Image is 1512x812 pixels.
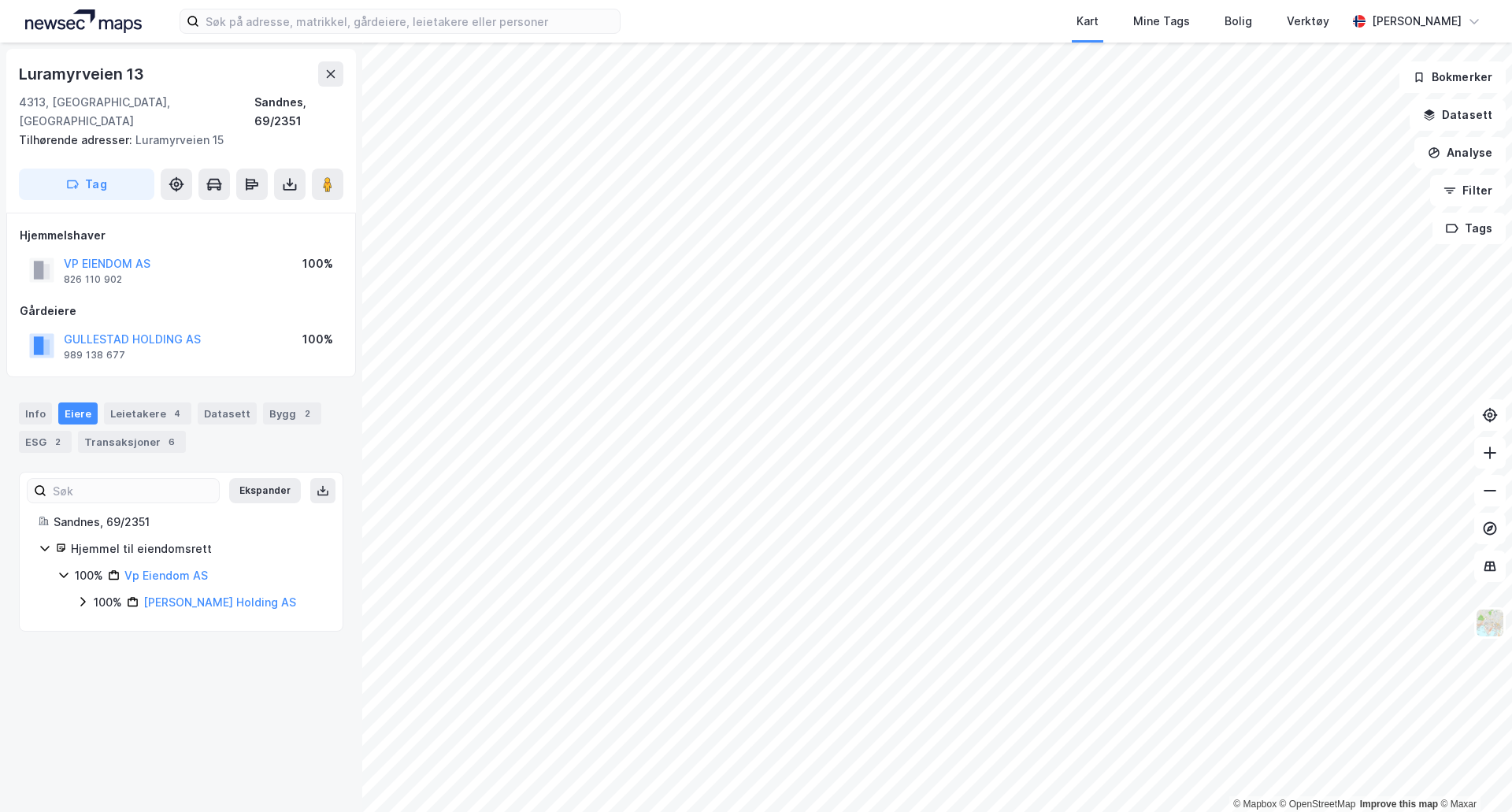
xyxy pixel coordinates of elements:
[104,402,191,425] div: Leietakere
[25,9,142,33] img: logo.a4113a55bc3d86da70a041830d287a7e.svg
[199,9,620,33] input: Søk på adresse, matrikkel, gårdeiere, leietakere eller personer
[1433,736,1512,812] iframe: Chat Widget
[19,402,52,425] div: Info
[1372,12,1462,31] div: [PERSON_NAME]
[19,61,147,87] div: Luramyrveien 13
[71,539,324,558] div: Hjemmel til eiendomsrett
[1432,213,1506,244] button: Tags
[94,593,122,612] div: 100%
[19,93,254,131] div: 4313, [GEOGRAPHIC_DATA], [GEOGRAPHIC_DATA]
[198,402,257,425] div: Datasett
[1360,799,1438,810] a: Improve this map
[302,254,333,273] div: 100%
[78,431,186,453] div: Transaksjoner
[1399,61,1506,93] button: Bokmerker
[1077,12,1099,31] div: Kart
[169,406,185,421] div: 4
[64,273,122,286] div: 826 110 902
[19,131,331,150] div: Luramyrveien 15
[50,434,65,450] div: 2
[19,133,135,146] span: Tilhørende adresser:
[1133,12,1190,31] div: Mine Tags
[263,402,321,425] div: Bygg
[164,434,180,450] div: 6
[1280,799,1356,810] a: OpenStreetMap
[75,566,103,585] div: 100%
[1410,99,1506,131] button: Datasett
[1433,736,1512,812] div: Kontrollprogram for chat
[1430,175,1506,206] button: Filter
[1475,608,1505,638] img: Z
[64,349,125,362] div: 989 138 677
[20,302,343,321] div: Gårdeiere
[46,479,219,502] input: Søk
[54,513,324,532] div: Sandnes, 69/2351
[1225,12,1252,31] div: Bolig
[1287,12,1329,31] div: Verktøy
[58,402,98,425] div: Eiere
[20,226,343,245] div: Hjemmelshaver
[143,595,296,609] a: [PERSON_NAME] Holding AS
[124,569,208,582] a: Vp Eiendom AS
[302,330,333,349] div: 100%
[229,478,301,503] button: Ekspander
[254,93,343,131] div: Sandnes, 69/2351
[19,169,154,200] button: Tag
[299,406,315,421] div: 2
[1414,137,1506,169] button: Analyse
[19,431,72,453] div: ESG
[1233,799,1277,810] a: Mapbox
